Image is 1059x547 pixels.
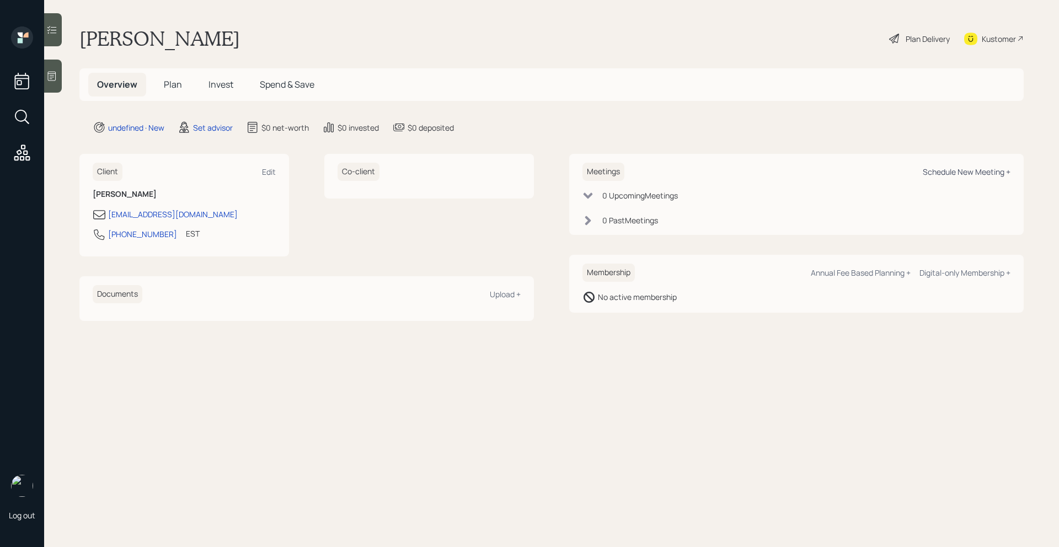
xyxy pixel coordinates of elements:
[602,190,678,201] div: 0 Upcoming Meeting s
[11,475,33,497] img: retirable_logo.png
[598,291,677,303] div: No active membership
[79,26,240,51] h1: [PERSON_NAME]
[338,122,379,133] div: $0 invested
[260,78,314,90] span: Spend & Save
[93,190,276,199] h6: [PERSON_NAME]
[811,267,911,278] div: Annual Fee Based Planning +
[193,122,233,133] div: Set advisor
[186,228,200,239] div: EST
[338,163,379,181] h6: Co-client
[919,267,1010,278] div: Digital-only Membership +
[582,163,624,181] h6: Meetings
[602,214,658,226] div: 0 Past Meeting s
[261,122,309,133] div: $0 net-worth
[164,78,182,90] span: Plan
[490,289,521,299] div: Upload +
[582,264,635,282] h6: Membership
[208,78,233,90] span: Invest
[982,33,1016,45] div: Kustomer
[93,285,142,303] h6: Documents
[108,208,238,220] div: [EMAIL_ADDRESS][DOMAIN_NAME]
[262,167,276,177] div: Edit
[906,33,950,45] div: Plan Delivery
[108,228,177,240] div: [PHONE_NUMBER]
[97,78,137,90] span: Overview
[93,163,122,181] h6: Client
[408,122,454,133] div: $0 deposited
[923,167,1010,177] div: Schedule New Meeting +
[108,122,164,133] div: undefined · New
[9,510,35,521] div: Log out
